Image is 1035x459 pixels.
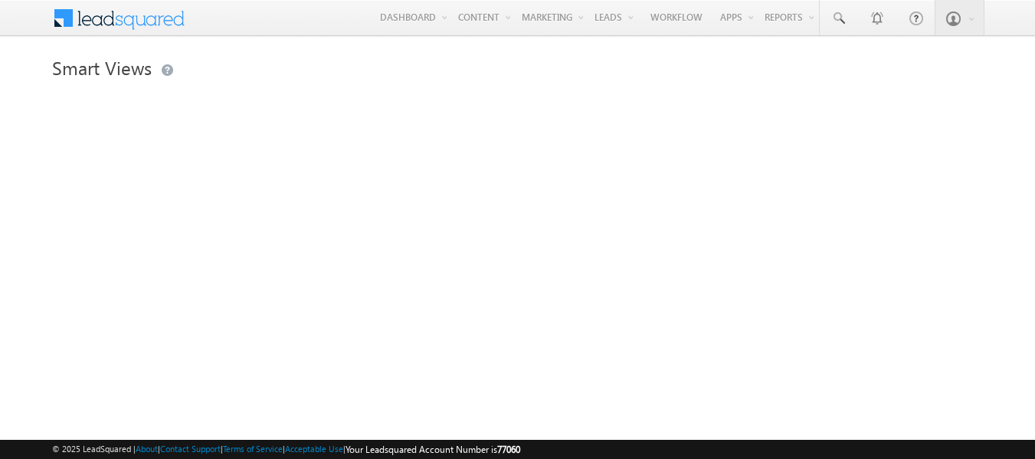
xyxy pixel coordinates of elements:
span: Your Leadsquared Account Number is [346,444,520,455]
a: Terms of Service [223,444,283,454]
a: About [136,444,158,454]
span: 77060 [497,444,520,455]
a: Acceptable Use [285,444,343,454]
a: Contact Support [160,444,221,454]
span: © 2025 LeadSquared | | | | | [52,442,520,457]
span: Smart Views [52,55,152,80]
